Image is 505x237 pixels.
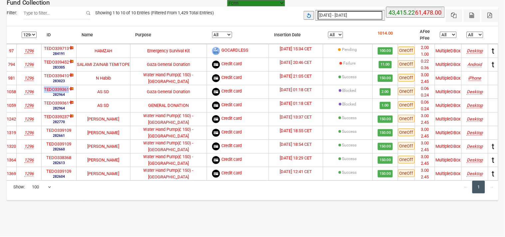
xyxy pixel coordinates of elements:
li: 3.00 [415,140,435,146]
a: → [486,181,498,193]
span: 100 [32,181,52,193]
li: 2.45 [415,119,435,126]
span: Credit card [222,61,242,69]
li: 0.06 [415,99,435,106]
div: MultipleDBox [436,102,461,109]
label: [DATE] 21:05 CET [280,73,312,80]
a: ← [460,181,472,193]
td: [PERSON_NAME] [77,126,130,139]
div: MultipleDBox [436,48,461,54]
label: [{"Status":"blocked","disputed":"false","OutcomeMsg":"Stripe blocked this payment as too risky.",... [343,101,357,107]
span: 150.00 [378,116,393,123]
li: AFee [420,28,430,35]
td: 1369 [7,167,17,180]
i: Teebah Foundation [24,62,34,67]
li: 2.45 [415,78,435,85]
li: 3.00 [415,113,435,119]
label: [DATE] 20:46 CET [280,59,312,66]
td: Gaza General Donation [130,85,207,99]
li: 3.00 [415,126,435,133]
label: TEDO339237 [44,114,69,120]
li: PFee [420,35,430,42]
label: [DATE] 13:37 CET [280,114,312,120]
span: Credit card [222,156,242,164]
li: 0.24 [415,106,435,112]
i: Teebah Foundation [24,144,34,149]
td: 981 [7,71,17,85]
li: 3.00 [415,72,435,78]
i: Teebah Foundation [24,117,34,121]
td: [PERSON_NAME] [77,167,130,180]
label: [DATE] 18:54 CET [280,141,312,148]
small: 282604 [46,174,71,179]
small: 283305 [44,65,74,70]
label: Success [342,128,357,134]
li: 3.00 [415,167,435,174]
td: Gaza General Donation [130,58,207,71]
label: TEDO339361 [44,86,69,93]
span: 150.00 [378,75,393,82]
label: TEDO339109 [46,168,71,175]
button: Pdf [482,9,498,22]
td: Water Hand Pump(£ 150) - [GEOGRAPHIC_DATA] [130,112,207,126]
span: Credit card [222,170,242,178]
small: 283023 [44,79,74,84]
button: 43,415.22 61,478.00 [386,7,445,18]
label: 43,415.22 [389,8,415,17]
span: 2.00 [380,88,391,96]
label: Success [342,74,357,80]
i: Mozilla/5.0 (Macintosh; Intel Mac OS X 10_15_7) AppleWebKit/537.36 (KHTML, like Gecko) Chrome/138... [467,171,483,176]
li: 2.45 [415,146,435,153]
span: Credit card [222,102,242,110]
input: Filter: [24,7,90,19]
td: HAMZAH [77,44,130,58]
small: 282613 [46,160,71,165]
li: 0.24 [415,92,435,99]
span: 100 [32,184,51,190]
i: Mozilla/5.0 (Windows NT 10.0; Win64; x64) AppleWebKit/537.36 (KHTML, like Gecko) Chrome/110.0.0.0... [467,89,483,94]
div: MultipleDBox [436,116,461,122]
span: Credit card [222,88,242,96]
span: OneOff [398,115,415,122]
label: Success [342,169,357,175]
td: 1319 [7,126,17,139]
span: t [492,155,495,165]
span: Credit card [222,129,242,137]
label: TEDO339410 [44,73,69,79]
span: 1.00 [380,102,391,109]
label: Pending [342,47,357,53]
i: Mozilla/5.0 (Macintosh; Intel Mac OS X 10_15_7) AppleWebKit/537.36 (KHTML, like Gecko) Chrome/138... [467,130,483,135]
div: Showing 1 to 10 of 10 Entries (Filtered From 1,429 Total Entries) [90,7,219,19]
label: TEDO339713 [44,45,69,52]
td: 1242 [7,112,17,126]
div: MultipleDBox [436,170,461,177]
label: Success [342,142,357,148]
div: MultipleDBox [436,129,461,136]
td: [PERSON_NAME] [77,112,130,126]
div: MultipleDBox [436,75,461,82]
i: Teebah Foundation [24,171,34,176]
span: OneOff [398,60,415,68]
span: OneOff [398,47,415,54]
td: [PERSON_NAME] [77,153,130,167]
div: MultipleDBox [436,61,461,68]
label: [{"Status":"blocked","disputed":"false","OutcomeMsg":"Stripe blocked this payment as too risky.",... [343,88,357,94]
span: 150.00 [378,143,393,150]
td: Water Hand Pump(£ 150) - [GEOGRAPHIC_DATA] [130,153,207,167]
span: GOCARDLESS [222,47,249,55]
button: Excel [446,9,462,22]
i: Mozilla/5.0 (Windows NT 10.0; Win64; x64) AppleWebKit/537.36 (KHTML, like Gecko) Chrome/110.0.0.0... [467,103,483,108]
span: Credit card [222,74,242,82]
i: Mozilla/5.0 (Windows NT 10.0; Win64; x64) AppleWebKit/537.36 (KHTML, like Gecko) Chrome/138.0.0.0... [467,157,483,162]
label: [DATE] 13:29 CET [280,155,312,161]
label: TEDO338368 [46,154,71,161]
span: OneOff [398,128,415,136]
i: Mozilla/5.0 (Windows NT 10.0; Win64; x64) AppleWebKit/537.36 (KHTML, like Gecko) Chrome/138.0.0.0... [467,48,483,53]
span: 150.00 [378,170,393,177]
span: 100.00 [378,47,393,55]
span: OneOff [398,101,415,109]
small: 282964 [44,106,74,111]
label: TEDO339109 [46,127,71,134]
span: Credit card [222,115,242,123]
td: 1059 [7,99,17,112]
